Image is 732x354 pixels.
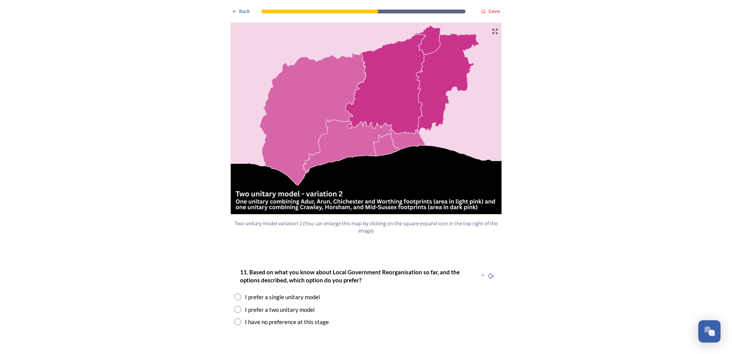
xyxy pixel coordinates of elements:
span: Two unitary model variation 2 (You can enlarge this map by clicking on the square expand icon in ... [234,220,498,234]
div: I prefer a single unitary model [245,293,320,302]
div: I prefer a two unitary model [245,305,315,314]
button: Open Chat [698,320,721,343]
div: I have no preference at this stage [245,318,329,326]
span: Back [239,8,250,15]
strong: Save [488,8,500,15]
strong: 11. Based on what you know about Local Government Reorganisation so far, and the options describe... [240,269,461,284]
